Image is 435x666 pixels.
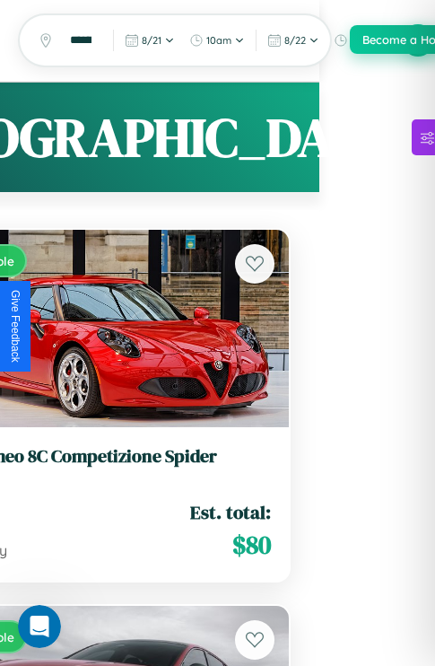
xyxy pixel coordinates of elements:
button: 10am [328,30,395,51]
button: 8/21 [119,30,180,51]
span: 8 / 22 [284,34,306,47]
span: Est. total: [190,499,271,525]
span: 8 / 21 [142,34,161,47]
div: Give Feedback [9,290,22,363]
button: 8/22 [262,30,325,51]
button: 10am [184,30,250,51]
span: 10am [206,34,231,47]
iframe: Intercom live chat [18,605,61,648]
span: $ 80 [232,527,271,563]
